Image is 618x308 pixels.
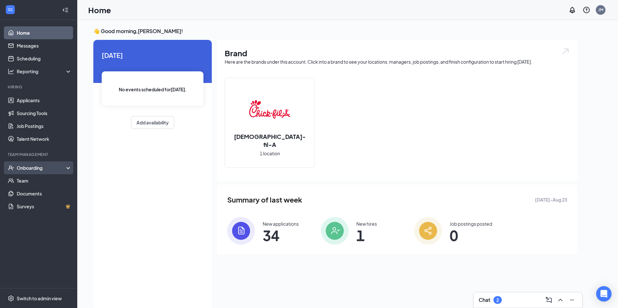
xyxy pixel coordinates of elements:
div: Onboarding [17,165,66,171]
h1: Brand [225,48,570,59]
span: No events scheduled for [DATE] . [119,86,187,93]
a: Messages [17,39,72,52]
span: 1 location [260,150,280,157]
svg: Analysis [8,68,14,75]
img: icon [227,217,255,245]
span: [DATE] [102,50,203,60]
a: Talent Network [17,132,72,145]
div: Team Management [8,152,70,157]
img: icon [414,217,442,245]
a: Team [17,174,72,187]
a: Job Postings [17,120,72,132]
span: [DATE] - Aug 23 [535,196,567,203]
button: Minimize [567,295,577,305]
h3: Chat [479,296,490,303]
button: ComposeMessage [544,295,554,305]
a: Home [17,26,72,39]
svg: ChevronUp [557,296,564,304]
div: New applications [263,221,299,227]
div: Switch to admin view [17,295,62,302]
img: open.6027fd2a22e1237b5b06.svg [561,48,570,55]
img: Chick-fil-A [249,89,290,130]
span: 0 [450,230,492,241]
button: Add availability [131,116,174,129]
span: 34 [263,230,299,241]
span: Summary of last week [227,194,302,205]
svg: WorkstreamLogo [7,6,14,13]
a: Documents [17,187,72,200]
svg: Settings [8,295,14,302]
span: 1 [356,230,377,241]
img: icon [321,217,349,245]
svg: ComposeMessage [545,296,553,304]
a: Scheduling [17,52,72,65]
svg: QuestionInfo [583,6,590,14]
div: New hires [356,221,377,227]
h1: Home [88,5,111,15]
div: Hiring [8,84,70,90]
div: Job postings posted [450,221,492,227]
button: ChevronUp [555,295,566,305]
div: Reporting [17,68,72,75]
a: SurveysCrown [17,200,72,213]
a: Sourcing Tools [17,107,72,120]
div: 2 [496,297,499,303]
a: Applicants [17,94,72,107]
h2: [DEMOGRAPHIC_DATA]-fil-A [225,132,314,149]
div: Open Intercom Messenger [596,286,612,302]
h3: 👋 Good morning, [PERSON_NAME] ! [93,28,577,35]
svg: Minimize [568,296,576,304]
svg: UserCheck [8,165,14,171]
svg: Notifications [568,6,576,14]
div: JM [598,7,603,13]
div: Here are the brands under this account. Click into a brand to see your locations, managers, job p... [225,59,570,65]
svg: Collapse [62,7,69,13]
